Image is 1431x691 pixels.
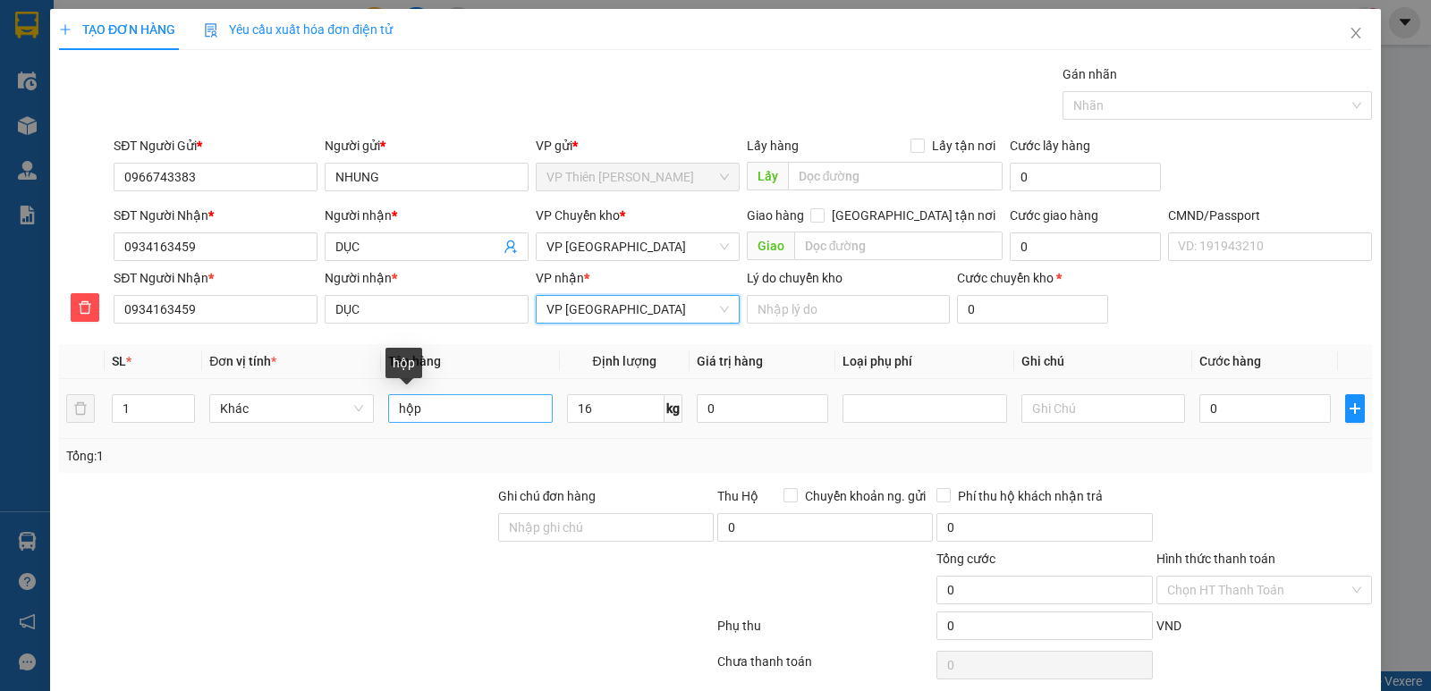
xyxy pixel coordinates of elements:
button: delete [71,293,99,322]
input: Lý do chuyển kho [747,295,951,324]
input: Ghi chú đơn hàng [498,513,714,542]
span: [GEOGRAPHIC_DATA] tận nơi [825,206,1003,225]
input: Dọc đường [794,232,1003,260]
span: kg [665,394,682,423]
span: user-add [504,240,518,254]
div: Người nhận [325,206,529,225]
label: Ghi chú đơn hàng [498,489,597,503]
div: Chưa thanh toán [715,652,935,683]
label: Hình thức thanh toán [1156,552,1275,566]
input: 0 [697,394,828,423]
input: SĐT người nhận [114,295,318,324]
span: Chuyển khoản ng. gửi [798,486,933,506]
span: VP Chuyển kho [536,208,620,223]
button: Close [1331,9,1381,59]
div: VP gửi [536,136,740,156]
input: VD: Bàn, Ghế [388,394,553,423]
div: Người gửi [325,136,529,156]
span: Yêu cầu xuất hóa đơn điện tử [204,22,393,37]
span: TẠO ĐƠN HÀNG [59,22,175,37]
span: Lấy tận nơi [925,136,1003,156]
button: plus [1345,394,1365,423]
div: Tổng: 1 [66,446,554,466]
input: Dọc đường [788,162,1003,190]
input: Cước lấy hàng [1010,163,1161,191]
label: Cước lấy hàng [1010,139,1090,153]
span: Lấy hàng [747,139,799,153]
span: VP Thiên Đường Bảo Sơn [546,164,729,190]
span: Định lượng [593,354,656,368]
span: VP nhận [536,271,584,285]
label: Gán nhãn [1063,67,1117,81]
span: Thu Hộ [717,489,758,503]
span: Khác [220,395,363,422]
span: Cước hàng [1199,354,1261,368]
span: plus [59,23,72,36]
input: Tên người nhận [325,295,529,324]
span: plus [1346,401,1364,416]
div: Người nhận [325,268,529,288]
div: hộp [385,348,422,378]
img: icon [204,23,218,38]
label: Cước giao hàng [1010,208,1098,223]
button: delete [66,394,95,423]
div: CMND/Passport [1168,206,1372,225]
span: Tổng cước [936,552,995,566]
span: close [1349,26,1363,40]
span: VP Yên Bình [546,233,729,260]
span: Giao hàng [747,208,804,223]
span: VND [1156,619,1181,633]
span: delete [72,300,98,315]
span: Lấy [747,162,788,190]
div: Phụ thu [715,616,935,647]
div: SĐT Người Gửi [114,136,318,156]
input: Cước giao hàng [1010,232,1161,261]
div: SĐT Người Nhận [114,268,318,288]
span: Đơn vị tính [209,354,276,368]
div: Cước chuyển kho [957,268,1108,288]
span: SL [112,354,126,368]
label: Lý do chuyển kho [747,271,843,285]
input: Ghi Chú [1021,394,1186,423]
span: VP Phú Bình [546,296,729,323]
span: Giá trị hàng [697,354,763,368]
th: Loại phụ phí [835,344,1014,379]
th: Ghi chú [1014,344,1193,379]
div: SĐT Người Nhận [114,206,318,225]
span: Giao [747,232,794,260]
span: Phí thu hộ khách nhận trả [951,486,1110,506]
